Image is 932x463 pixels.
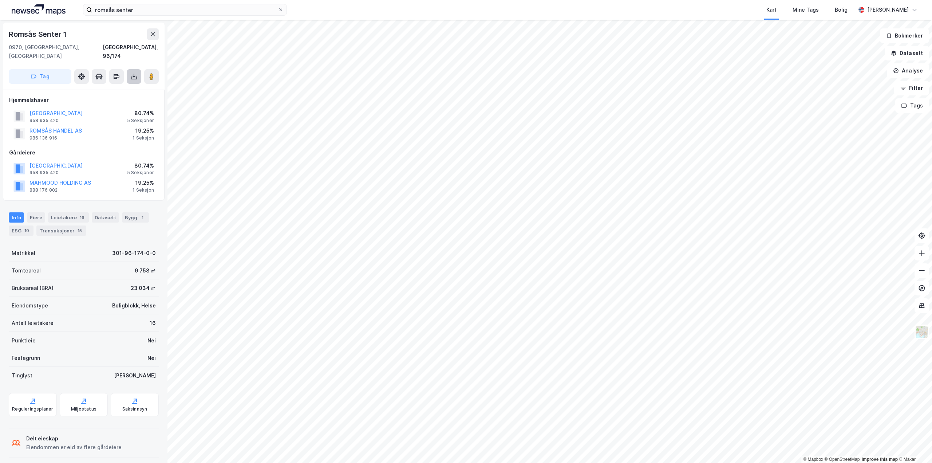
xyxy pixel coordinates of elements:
[29,170,59,176] div: 958 935 420
[803,457,823,462] a: Mapbox
[127,109,154,118] div: 80.74%
[127,118,154,123] div: 5 Seksjoner
[122,406,147,412] div: Saksinnsyn
[48,212,89,223] div: Leietakere
[12,4,66,15] img: logo.a4113a55bc3d86da70a041830d287a7e.svg
[133,135,154,141] div: 1 Seksjon
[147,354,156,362] div: Nei
[29,187,58,193] div: 888 176 802
[12,406,53,412] div: Reguleringsplaner
[895,98,929,113] button: Tags
[862,457,898,462] a: Improve this map
[29,118,59,123] div: 958 935 420
[103,43,159,60] div: [GEOGRAPHIC_DATA], 96/174
[12,284,54,293] div: Bruksareal (BRA)
[12,354,40,362] div: Festegrunn
[112,301,156,310] div: Boligblokk, Helse
[135,266,156,275] div: 9 758 ㎡
[92,4,278,15] input: Søk på adresse, matrikkel, gårdeiere, leietakere eller personer
[835,5,848,14] div: Bolig
[12,266,41,275] div: Tomteareal
[9,225,33,236] div: ESG
[880,28,929,43] button: Bokmerker
[150,319,156,327] div: 16
[12,371,32,380] div: Tinglyst
[78,214,86,221] div: 16
[29,135,57,141] div: 986 136 916
[12,336,36,345] div: Punktleie
[867,5,909,14] div: [PERSON_NAME]
[9,148,158,157] div: Gårdeiere
[26,443,122,452] div: Eiendommen er eid av flere gårdeiere
[12,319,54,327] div: Antall leietakere
[147,336,156,345] div: Nei
[122,212,149,223] div: Bygg
[9,96,158,105] div: Hjemmelshaver
[112,249,156,258] div: 301-96-174-0-0
[887,63,929,78] button: Analyse
[9,212,24,223] div: Info
[766,5,777,14] div: Kart
[127,161,154,170] div: 80.74%
[793,5,819,14] div: Mine Tags
[26,434,122,443] div: Delt eieskap
[76,227,83,234] div: 15
[896,428,932,463] iframe: Chat Widget
[139,214,146,221] div: 1
[92,212,119,223] div: Datasett
[894,81,929,95] button: Filter
[825,457,860,462] a: OpenStreetMap
[9,28,68,40] div: Romsås Senter 1
[71,406,96,412] div: Miljøstatus
[12,301,48,310] div: Eiendomstype
[133,126,154,135] div: 19.25%
[27,212,45,223] div: Eiere
[9,69,71,84] button: Tag
[114,371,156,380] div: [PERSON_NAME]
[12,249,35,258] div: Matrikkel
[36,225,86,236] div: Transaksjoner
[133,187,154,193] div: 1 Seksjon
[915,325,929,339] img: Z
[131,284,156,293] div: 23 034 ㎡
[23,227,31,234] div: 10
[885,46,929,60] button: Datasett
[127,170,154,176] div: 5 Seksjoner
[133,178,154,187] div: 19.25%
[9,43,103,60] div: 0970, [GEOGRAPHIC_DATA], [GEOGRAPHIC_DATA]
